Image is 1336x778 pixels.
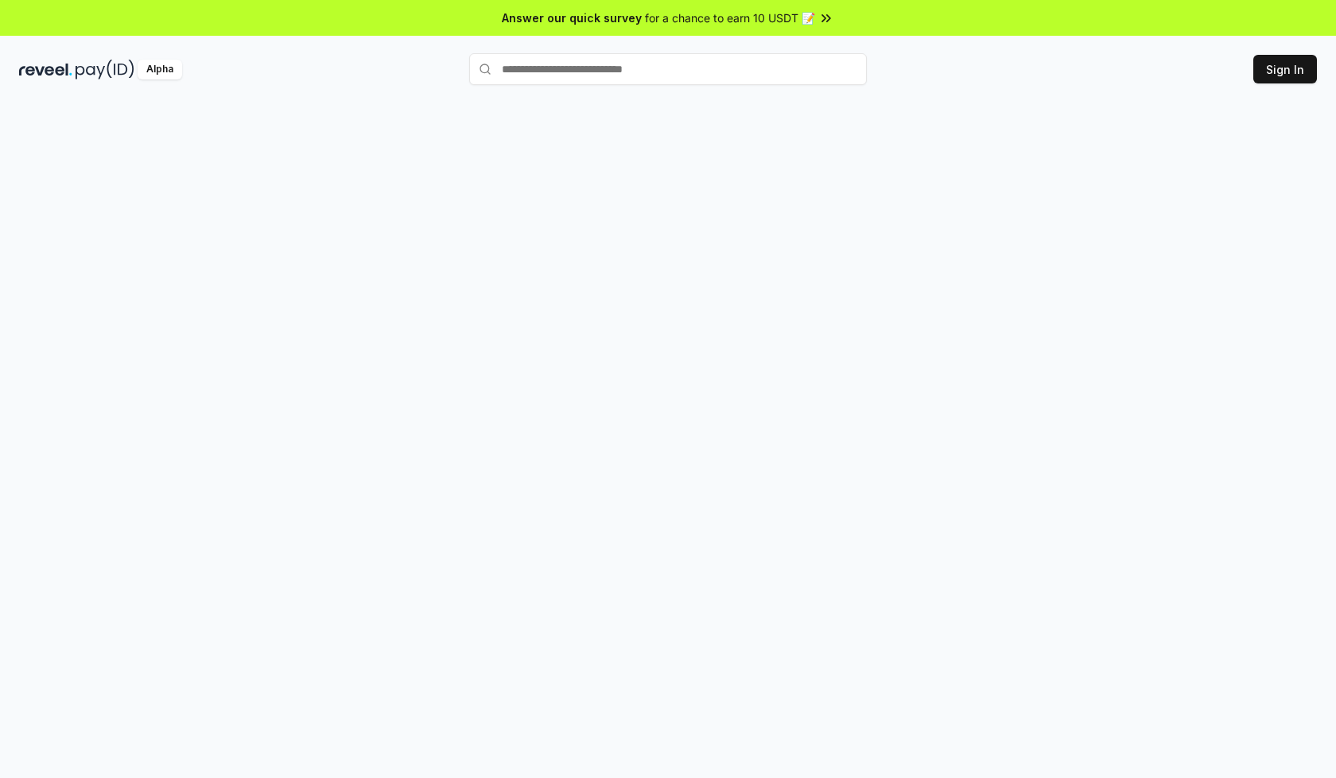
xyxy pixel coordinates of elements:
[76,60,134,79] img: pay_id
[645,10,815,26] span: for a chance to earn 10 USDT 📝
[19,60,72,79] img: reveel_dark
[502,10,642,26] span: Answer our quick survey
[1253,55,1317,83] button: Sign In
[138,60,182,79] div: Alpha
